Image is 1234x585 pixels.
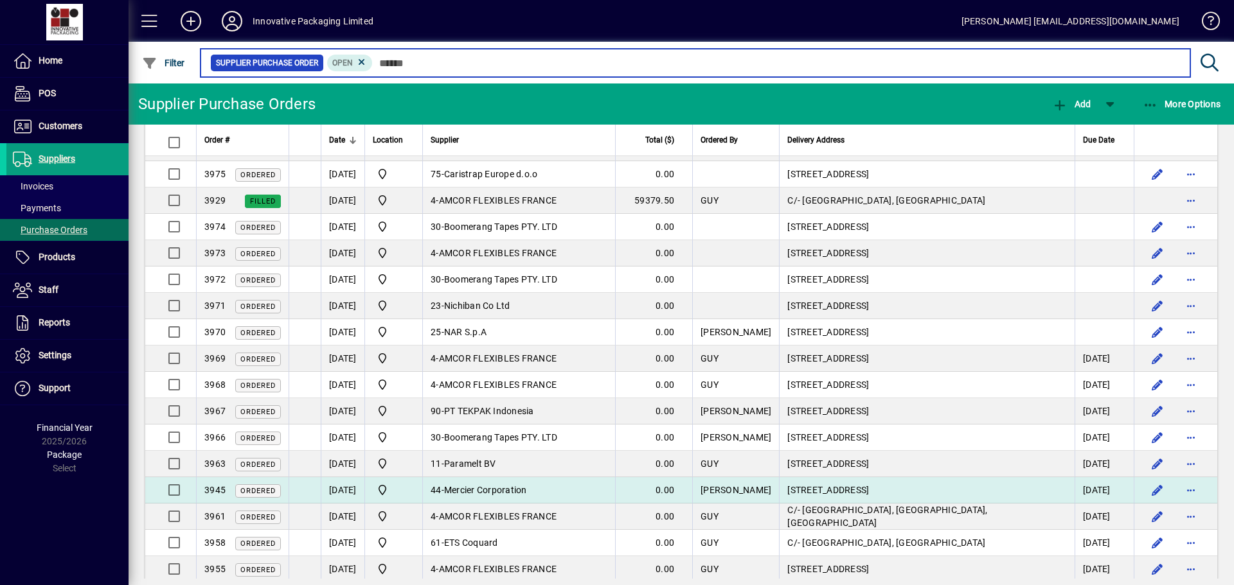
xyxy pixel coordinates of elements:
[240,250,276,258] span: Ordered
[373,482,415,498] span: Innovative Packaging
[373,245,415,261] span: Innovative Packaging
[240,539,276,548] span: Ordered
[6,241,129,274] a: Products
[422,424,615,451] td: -
[1181,348,1201,369] button: More options
[1181,480,1201,500] button: More options
[139,51,188,74] button: Filter
[321,451,364,477] td: [DATE]
[373,403,415,419] span: Innovative Packaging
[373,509,415,524] span: Innovative Packaging
[779,424,1075,451] td: [STREET_ADDRESS]
[701,564,719,574] span: GUY
[253,11,373,31] div: Innovative Packaging Limited
[1147,480,1168,500] button: Edit
[422,556,615,582] td: -
[1075,398,1134,424] td: [DATE]
[321,319,364,345] td: [DATE]
[204,537,226,548] span: 3958
[1181,137,1201,158] button: More options
[204,458,226,469] span: 3963
[431,195,436,205] span: 4
[39,252,75,262] span: Products
[373,324,415,340] span: Innovative Packaging
[779,556,1075,582] td: [STREET_ADDRESS]
[422,530,615,556] td: -
[1181,401,1201,421] button: More options
[422,319,615,345] td: -
[431,353,436,363] span: 4
[444,327,487,337] span: NAR S.p.A
[444,485,527,495] span: Mercier Corporation
[439,353,557,363] span: AMCOR FLEXIBLES FRANCE
[39,121,82,131] span: Customers
[444,458,496,469] span: Paramelt BV
[240,355,276,363] span: Ordered
[321,530,364,556] td: [DATE]
[431,301,442,311] span: 23
[373,430,415,445] span: Innovative Packaging
[39,153,75,164] span: Suppliers
[1181,532,1201,553] button: More options
[615,161,692,188] td: 0.00
[779,293,1075,319] td: [STREET_ADDRESS]
[422,477,615,503] td: -
[701,380,719,390] span: GUY
[373,133,403,147] span: Location
[39,284,58,295] span: Staff
[240,223,276,232] span: Ordered
[422,345,615,372] td: -
[615,530,692,556] td: 0.00
[1181,453,1201,474] button: More options
[240,329,276,337] span: Ordered
[204,564,226,574] span: 3955
[6,307,129,339] a: Reports
[431,222,442,232] span: 30
[1181,190,1201,211] button: More options
[204,327,226,337] span: 3970
[1192,3,1218,44] a: Knowledge Base
[6,219,129,241] a: Purchase Orders
[373,535,415,550] span: Innovative Packaging
[615,556,692,582] td: 0.00
[779,372,1075,398] td: [STREET_ADDRESS]
[439,248,557,258] span: AMCOR FLEXIBLES FRANCE
[701,511,719,521] span: GUY
[6,45,129,77] a: Home
[1181,295,1201,316] button: More options
[240,566,276,574] span: Ordered
[615,477,692,503] td: 0.00
[332,58,353,67] span: Open
[422,503,615,530] td: -
[204,353,226,363] span: 3969
[701,458,719,469] span: GUY
[6,78,129,110] a: POS
[329,133,345,147] span: Date
[615,451,692,477] td: 0.00
[787,133,845,147] span: Delivery Address
[204,485,226,495] span: 3945
[444,222,557,232] span: Boomerang Tapes PTY. LTD
[1075,503,1134,530] td: [DATE]
[39,88,56,98] span: POS
[170,10,211,33] button: Add
[321,345,364,372] td: [DATE]
[1147,269,1168,290] button: Edit
[1181,216,1201,237] button: More options
[779,240,1075,266] td: [STREET_ADDRESS]
[779,503,1075,530] td: C/- [GEOGRAPHIC_DATA], [GEOGRAPHIC_DATA], [GEOGRAPHIC_DATA]
[961,11,1179,31] div: [PERSON_NAME] [EMAIL_ADDRESS][DOMAIN_NAME]
[431,133,607,147] div: Supplier
[1140,92,1224,116] button: More Options
[240,487,276,495] span: Ordered
[422,398,615,424] td: -
[422,451,615,477] td: -
[422,161,615,188] td: -
[1083,133,1114,147] span: Due Date
[204,274,226,284] span: 3972
[6,175,129,197] a: Invoices
[1181,559,1201,579] button: More options
[615,398,692,424] td: 0.00
[1147,216,1168,237] button: Edit
[204,432,226,442] span: 3966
